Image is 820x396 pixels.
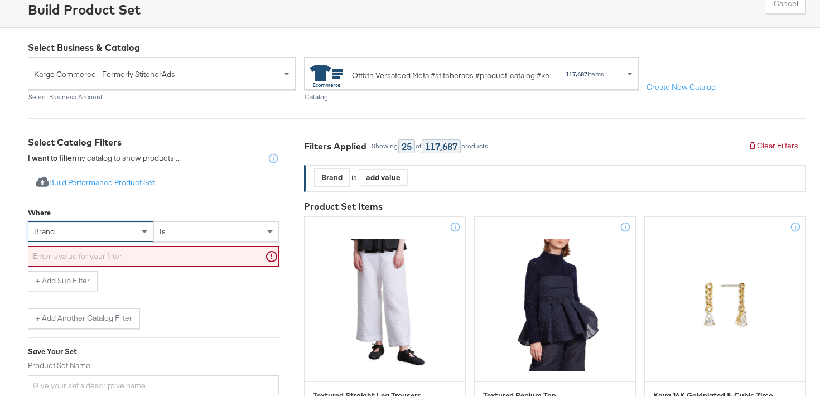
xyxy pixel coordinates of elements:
[639,78,723,98] button: Create New Catalog
[28,308,140,329] button: + Add Another Catalog Filter
[28,93,296,101] div: Select Business Account
[740,136,806,156] button: Clear Filters
[34,65,281,84] span: Kargo Commerce - Formerly StitcherAds
[350,172,359,183] div: is
[315,169,349,186] div: Brand
[304,200,806,213] div: Product Set Items
[461,142,489,150] div: products
[28,153,181,164] div: my catalog to show products ...
[34,226,55,236] span: brand
[160,226,166,236] span: is
[422,139,461,153] div: 117,687
[415,142,422,150] div: of
[371,142,398,150] div: Showing
[565,70,605,78] div: items
[28,360,279,371] label: Product Set Name:
[28,173,162,194] button: Build Performance Product Set
[304,140,366,153] div: Filters Applied
[28,375,279,396] input: Give your set a descriptive name
[352,70,554,81] div: Off5th Versafeed Meta #stitcherads #product-catalog #keep
[28,41,806,54] div: Select Business & Catalog
[304,93,639,101] div: Catalog:
[28,246,279,267] input: Enter a value for your filter
[28,271,98,291] button: + Add Sub Filter
[359,169,407,186] div: add value
[398,139,415,153] div: 25
[566,70,587,78] strong: 117,687
[28,153,75,163] strong: I want to filter
[28,207,51,218] div: Where
[28,346,279,357] div: Save Your Set
[28,136,279,149] div: Select Catalog Filters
